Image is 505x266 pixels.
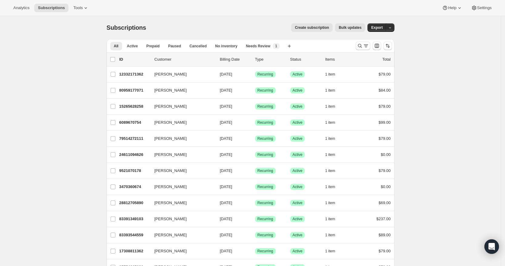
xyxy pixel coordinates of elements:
[379,168,391,173] span: $79.00
[379,233,391,237] span: $89.00
[381,184,391,189] span: $0.00
[379,88,391,93] span: $84.00
[293,152,303,157] span: Active
[151,69,211,79] button: [PERSON_NAME]
[384,42,392,50] button: Sort the results
[154,232,187,238] span: [PERSON_NAME]
[119,87,150,93] p: 80959177071
[119,232,150,238] p: 83393544559
[379,249,391,253] span: $79.00
[325,215,342,223] button: 1 item
[293,72,303,77] span: Active
[257,184,273,189] span: Recurring
[291,23,333,32] button: Create subscription
[325,120,335,125] span: 1 item
[119,248,150,254] p: 17308811362
[325,217,335,221] span: 1 item
[119,86,391,95] div: 80959177071[PERSON_NAME][DATE]SuccessRecurringSuccessActive1 item$84.00
[119,134,391,143] div: 79514272111[PERSON_NAME][DATE]SuccessRecurringSuccessActive1 item$79.00
[119,152,150,158] p: 24611094626
[325,88,335,93] span: 1 item
[275,44,277,49] span: 1
[154,103,187,109] span: [PERSON_NAME]
[257,200,273,205] span: Recurring
[295,25,329,30] span: Create subscription
[119,150,391,159] div: 24611094626[PERSON_NAME][DATE]SuccessRecurringSuccessActive1 item$0.00
[438,4,466,12] button: Help
[127,44,138,49] span: Active
[119,70,391,79] div: 12332171362[PERSON_NAME][DATE]SuccessRecurringSuccessActive1 item$79.00
[257,88,273,93] span: Recurring
[220,200,232,205] span: [DATE]
[220,152,232,157] span: [DATE]
[367,23,386,32] button: Export
[73,5,83,10] span: Tools
[168,44,181,49] span: Paused
[154,56,215,62] p: Customer
[119,118,391,127] div: 6089670754[PERSON_NAME][DATE]SuccessRecurringSuccessActive1 item$99.00
[325,72,335,77] span: 1 item
[13,5,29,10] span: Analytics
[325,249,335,254] span: 1 item
[154,184,187,190] span: [PERSON_NAME]
[151,214,211,224] button: [PERSON_NAME]
[325,200,335,205] span: 1 item
[119,168,150,174] p: 9521070178
[154,216,187,222] span: [PERSON_NAME]
[325,104,335,109] span: 1 item
[477,5,492,10] span: Settings
[284,42,294,50] button: Create new view
[382,56,390,62] p: Total
[325,70,342,79] button: 1 item
[293,233,303,237] span: Active
[325,231,342,239] button: 1 item
[255,56,285,62] div: Type
[119,216,150,222] p: 83391349103
[70,4,92,12] button: Tools
[293,184,303,189] span: Active
[220,184,232,189] span: [DATE]
[379,120,391,125] span: $99.00
[325,184,335,189] span: 1 item
[293,200,303,205] span: Active
[257,152,273,157] span: Recurring
[220,120,232,125] span: [DATE]
[119,167,391,175] div: 9521070178[PERSON_NAME][DATE]SuccessRecurringSuccessActive1 item$79.00
[154,248,187,254] span: [PERSON_NAME]
[151,182,211,192] button: [PERSON_NAME]
[220,217,232,221] span: [DATE]
[119,56,391,62] div: IDCustomerBilling DateTypeStatusItemsTotal
[293,120,303,125] span: Active
[119,200,150,206] p: 28812705890
[293,249,303,254] span: Active
[246,44,271,49] span: Needs Review
[484,239,499,254] div: Open Intercom Messenger
[467,4,495,12] button: Settings
[119,71,150,77] p: 12332171362
[220,168,232,173] span: [DATE]
[325,168,335,173] span: 1 item
[119,183,391,191] div: 3470360674[PERSON_NAME][DATE]SuccessRecurringSuccessActive1 item$0.00
[38,5,65,10] span: Subscriptions
[371,25,383,30] span: Export
[257,104,273,109] span: Recurring
[377,217,391,221] span: $237.00
[325,233,335,237] span: 1 item
[151,102,211,111] button: [PERSON_NAME]
[151,118,211,127] button: [PERSON_NAME]
[325,152,335,157] span: 1 item
[215,44,237,49] span: No inventory
[151,198,211,208] button: [PERSON_NAME]
[293,136,303,141] span: Active
[325,183,342,191] button: 1 item
[220,72,232,76] span: [DATE]
[325,86,342,95] button: 1 item
[220,249,232,253] span: [DATE]
[325,102,342,111] button: 1 item
[34,4,68,12] button: Subscriptions
[119,120,150,126] p: 6089670754
[220,233,232,237] span: [DATE]
[119,56,150,62] p: ID
[379,72,391,76] span: $79.00
[220,56,250,62] p: Billing Date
